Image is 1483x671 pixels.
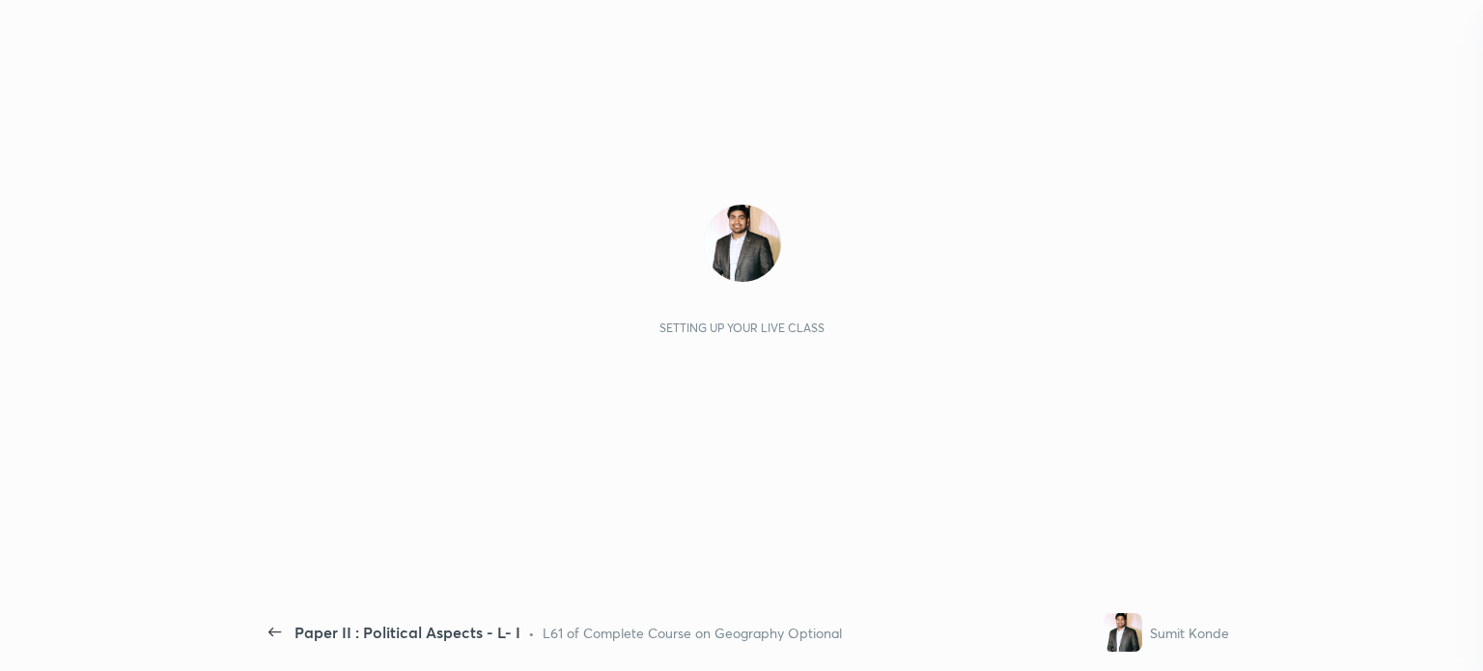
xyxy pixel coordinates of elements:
[528,623,535,643] div: •
[543,623,842,643] div: L61 of Complete Course on Geography Optional
[294,621,520,644] div: Paper II : Political Aspects - L- I
[1150,623,1229,643] div: Sumit Konde
[659,321,825,335] div: Setting up your live class
[1104,613,1142,652] img: fbb3c24a9d964a2d9832b95166ca1330.jpg
[704,205,781,282] img: fbb3c24a9d964a2d9832b95166ca1330.jpg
